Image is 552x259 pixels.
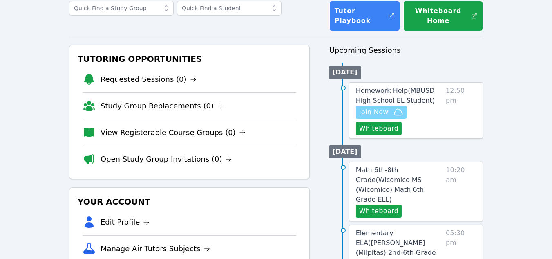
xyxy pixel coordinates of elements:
li: [DATE] [329,145,361,158]
a: Edit Profile [101,216,150,228]
h3: Tutoring Opportunities [76,52,303,66]
span: 10:20 am [446,165,476,218]
h3: Your Account [76,194,303,209]
a: Requested Sessions (0) [101,74,197,85]
a: View Registerable Course Groups (0) [101,127,246,138]
span: Homework Help ( MBUSD High School EL Student ) [356,87,435,104]
button: Whiteboard [356,205,402,218]
span: Math 6th-8th Grade ( Wicomico MS (Wicomico) Math 6th Grade ELL ) [356,166,424,203]
a: Math 6th-8th Grade(Wicomico MS (Wicomico) Math 6th Grade ELL) [356,165,443,205]
a: Study Group Replacements (0) [101,100,223,112]
button: Whiteboard [356,122,402,135]
span: Join Now [359,107,389,117]
a: Open Study Group Invitations (0) [101,153,232,165]
a: Manage Air Tutors Subjects [101,243,210,254]
li: [DATE] [329,66,361,79]
h3: Upcoming Sessions [329,45,483,56]
input: Quick Find a Study Group [69,1,174,16]
a: Tutor Playbook [329,1,400,31]
span: 12:50 pm [446,86,476,135]
button: Whiteboard Home [403,1,483,31]
input: Quick Find a Student [177,1,282,16]
button: Join Now [356,106,407,119]
a: Homework Help(MBUSD High School EL Student) [356,86,442,106]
